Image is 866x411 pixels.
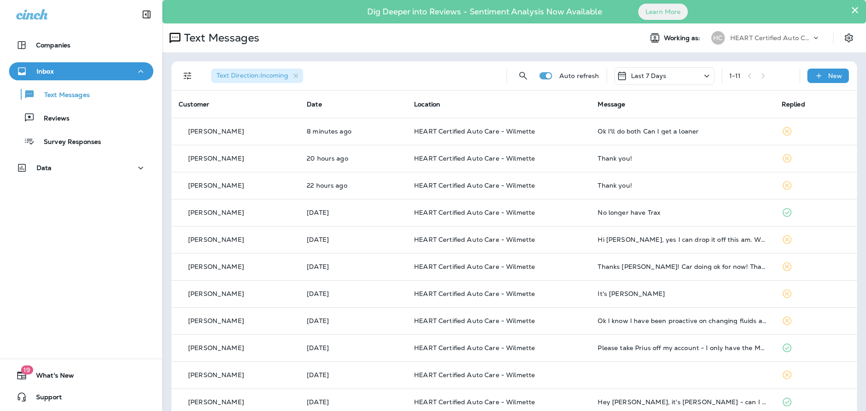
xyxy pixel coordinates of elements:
[307,317,400,324] p: Oct 8, 2025 02:40 PM
[307,155,400,162] p: Oct 9, 2025 04:57 PM
[841,30,857,46] button: Settings
[514,67,532,85] button: Search Messages
[828,72,842,79] p: New
[9,62,153,80] button: Inbox
[188,398,244,406] p: [PERSON_NAME]
[341,10,628,13] p: Dig Deeper into Reviews - Sentiment Analysis Now Available
[414,100,440,108] span: Location
[414,154,535,162] span: HEART Certified Auto Care - Wilmette
[188,263,244,270] p: [PERSON_NAME]
[414,127,535,135] span: HEART Certified Auto Care - Wilmette
[180,31,259,45] p: Text Messages
[134,5,159,23] button: Collapse Sidebar
[307,128,400,135] p: Oct 10, 2025 01:18 PM
[216,71,288,79] span: Text Direction : Incoming
[35,115,69,123] p: Reviews
[851,3,859,17] button: Close
[598,182,767,189] div: Thank you!
[638,4,688,20] button: Learn More
[37,164,52,171] p: Data
[307,398,400,406] p: Oct 6, 2025 06:59 AM
[188,317,244,324] p: [PERSON_NAME]
[188,209,244,216] p: [PERSON_NAME]
[782,100,805,108] span: Replied
[211,69,303,83] div: Text Direction:Incoming
[559,72,599,79] p: Auto refresh
[188,371,244,379] p: [PERSON_NAME]
[188,155,244,162] p: [PERSON_NAME]
[598,100,625,108] span: Message
[598,398,767,406] div: Hey Armando, it's Alix Leviton - can I swing by for an oil top off this week?
[598,128,767,135] div: Ok I'll do both Can I get a loaner
[307,209,400,216] p: Oct 9, 2025 10:08 AM
[598,290,767,297] div: It's Christina Yasenak
[21,365,33,374] span: 19
[664,34,702,42] span: Working as:
[35,91,90,100] p: Text Messages
[9,388,153,406] button: Support
[36,42,70,49] p: Companies
[307,263,400,270] p: Oct 8, 2025 03:44 PM
[307,182,400,189] p: Oct 9, 2025 03:18 PM
[598,155,767,162] div: Thank you!
[188,290,244,297] p: [PERSON_NAME]
[711,31,725,45] div: HC
[598,209,767,216] div: No longer have Trax
[414,371,535,379] span: HEART Certified Auto Care - Wilmette
[414,290,535,298] span: HEART Certified Auto Care - Wilmette
[188,236,244,243] p: [PERSON_NAME]
[598,263,767,270] div: Thanks Dimitri! Car doing ok for now! Thank you!
[179,67,197,85] button: Filters
[414,236,535,244] span: HEART Certified Auto Care - Wilmette
[35,138,101,147] p: Survey Responses
[9,132,153,151] button: Survey Responses
[414,208,535,217] span: HEART Certified Auto Care - Wilmette
[9,36,153,54] button: Companies
[307,344,400,351] p: Oct 8, 2025 08:50 AM
[9,366,153,384] button: 19What's New
[27,393,62,404] span: Support
[730,34,811,42] p: HEART Certified Auto Care
[179,100,209,108] span: Customer
[414,317,535,325] span: HEART Certified Auto Care - Wilmette
[307,290,400,297] p: Oct 8, 2025 02:49 PM
[9,85,153,104] button: Text Messages
[414,181,535,189] span: HEART Certified Auto Care - Wilmette
[9,159,153,177] button: Data
[729,72,741,79] div: 1 - 11
[598,317,767,324] div: Ok I know I have been proactive on changing fluids and filters with you guys
[414,344,535,352] span: HEART Certified Auto Care - Wilmette
[307,100,322,108] span: Date
[598,344,767,351] div: Please take Prius off my account - I only have the Mazda now
[631,72,667,79] p: Last 7 Days
[598,236,767,243] div: Hi Dimitri, yes I can drop it off this am. What time?
[188,128,244,135] p: [PERSON_NAME]
[188,344,244,351] p: [PERSON_NAME]
[307,371,400,379] p: Oct 8, 2025 08:49 AM
[9,108,153,127] button: Reviews
[414,263,535,271] span: HEART Certified Auto Care - Wilmette
[37,68,54,75] p: Inbox
[27,372,74,383] span: What's New
[307,236,400,243] p: Oct 9, 2025 07:29 AM
[188,182,244,189] p: [PERSON_NAME]
[414,398,535,406] span: HEART Certified Auto Care - Wilmette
